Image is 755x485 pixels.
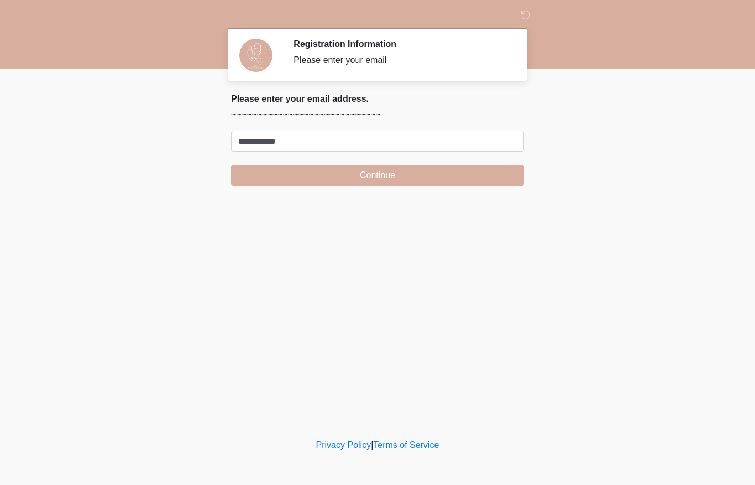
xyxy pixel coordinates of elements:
[371,440,373,450] a: |
[220,8,234,22] img: DM Studio Logo
[316,440,371,450] a: Privacy Policy
[231,93,524,104] h2: Please enter your email address.
[239,39,272,72] img: Agent Avatar
[231,165,524,186] button: Continue
[231,108,524,122] p: ~~~~~~~~~~~~~~~~~~~~~~~~~~~~~
[293,54,507,67] div: Please enter your email
[293,39,507,49] h2: Registration Information
[373,440,439,450] a: Terms of Service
